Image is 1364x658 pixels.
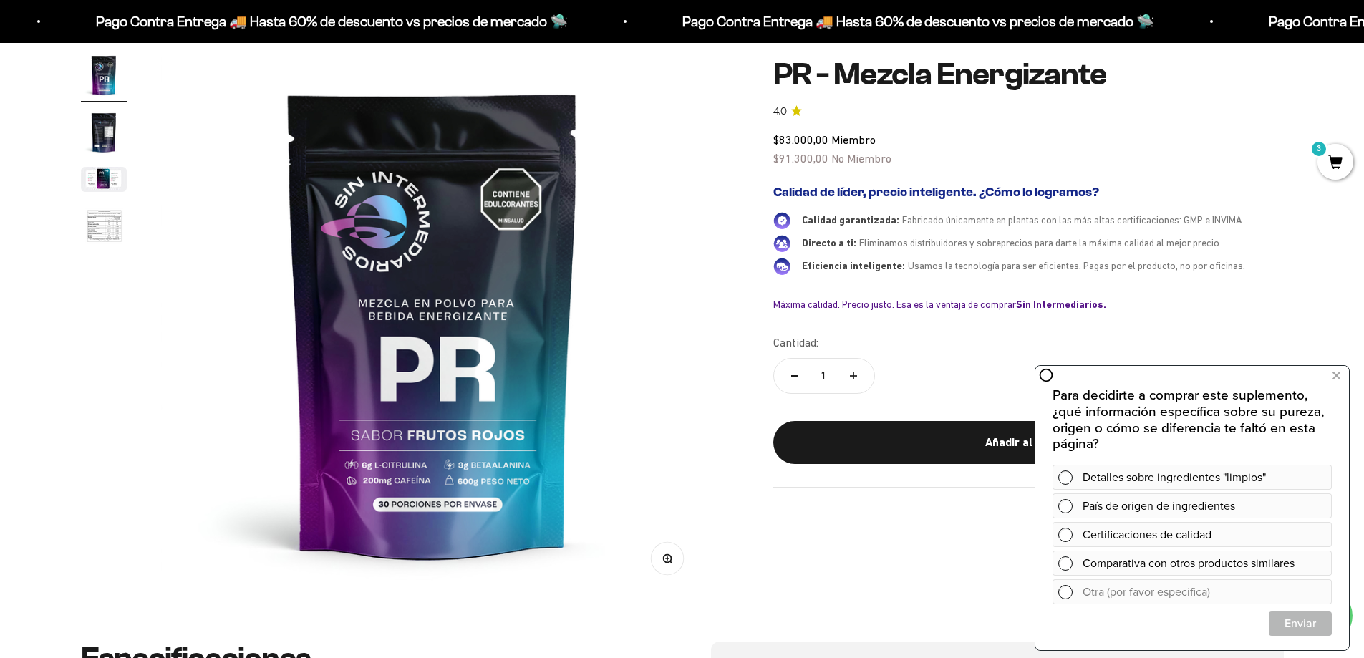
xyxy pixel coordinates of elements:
h1: PR - Mezcla Energizante [773,57,1284,92]
img: Eficiencia inteligente [773,258,790,275]
h2: Calidad de líder, precio inteligente. ¿Cómo lo logramos? [773,185,1284,200]
mark: 3 [1310,140,1327,158]
p: Pago Contra Entrega 🚚 Hasta 60% de descuento vs precios de mercado 🛸 [96,10,568,33]
button: Ir al artículo 4 [81,203,127,255]
span: No Miembro [831,151,891,164]
button: Ir al artículo 3 [81,167,127,196]
p: Pago Contra Entrega 🚚 Hasta 60% de descuento vs precios de mercado 🛸 [682,10,1154,33]
label: Cantidad: [773,334,818,352]
span: Fabricado únicamente en plantas con las más altas certificaciones: GMP e INVIMA. [902,214,1244,226]
img: PR - Mezcla Energizante [161,52,705,596]
button: Aumentar cantidad [833,358,874,392]
span: Eficiencia inteligente: [802,260,905,271]
a: 3 [1317,155,1353,171]
button: Añadir al carrito [773,421,1284,464]
span: Directo a ti: [802,237,856,248]
div: Máxima calidad. Precio justo. Esa es la ventaja de comprar [773,298,1284,311]
iframe: zigpoll-iframe [1035,364,1349,650]
span: Usamos la tecnología para ser eficientes. Pagas por el producto, no por oficinas. [908,260,1245,271]
span: Eliminamos distribuidores y sobreprecios para darte la máxima calidad al mejor precio. [859,237,1222,248]
a: 4.04.0 de 5.0 estrellas [773,103,1284,119]
button: Reducir cantidad [774,358,816,392]
button: Ir al artículo 1 [81,52,127,102]
div: Añadir al carrito [802,433,1255,452]
span: $83.000,00 [773,133,828,146]
img: PR - Mezcla Energizante [81,203,127,251]
button: Ir al artículo 2 [81,110,127,160]
img: PR - Mezcla Energizante [81,52,127,98]
span: 4.0 [773,103,787,119]
img: Directo a ti [773,235,790,252]
img: Calidad garantizada [773,212,790,229]
img: PR - Mezcla Energizante [81,167,127,192]
span: $91.300,00 [773,151,828,164]
img: PR - Mezcla Energizante [81,110,127,155]
span: Miembro [831,133,876,146]
b: Sin Intermediarios. [1016,299,1106,310]
span: Calidad garantizada: [802,214,899,226]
